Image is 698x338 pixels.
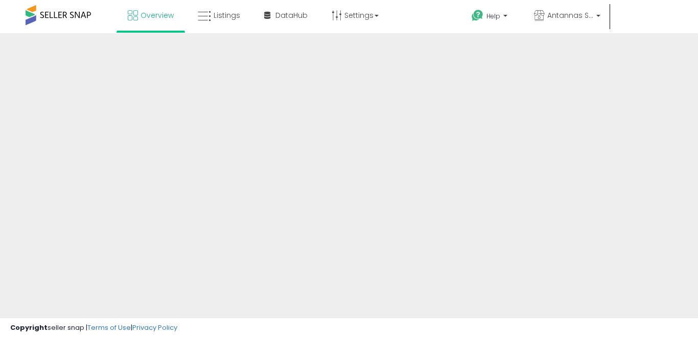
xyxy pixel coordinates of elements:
[10,323,177,333] div: seller snap | |
[471,9,484,22] i: Get Help
[486,12,500,20] span: Help
[87,323,131,332] a: Terms of Use
[547,10,593,20] span: Antannas Store
[141,10,174,20] span: Overview
[132,323,177,332] a: Privacy Policy
[463,2,518,33] a: Help
[10,323,48,332] strong: Copyright
[214,10,240,20] span: Listings
[275,10,308,20] span: DataHub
